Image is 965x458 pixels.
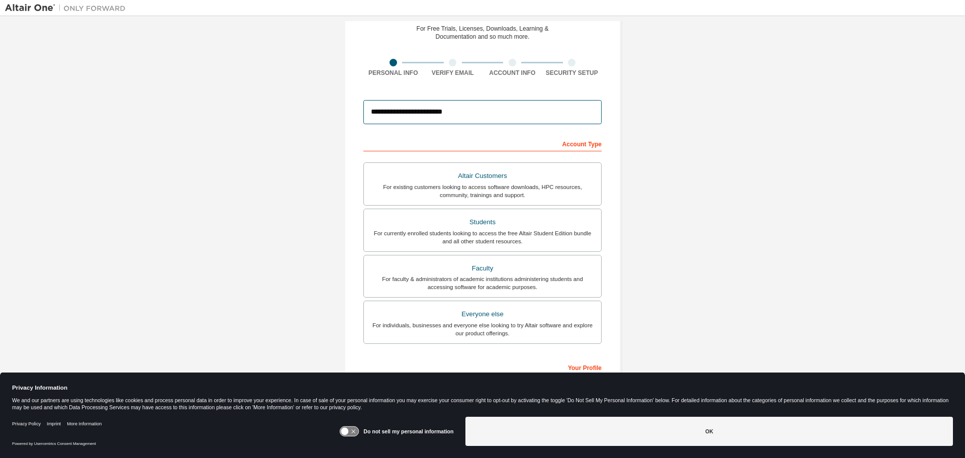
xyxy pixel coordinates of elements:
div: Your Profile [363,359,602,375]
div: For individuals, businesses and everyone else looking to try Altair software and explore our prod... [370,321,595,337]
div: Personal Info [363,69,423,77]
div: Account Info [482,69,542,77]
div: For currently enrolled students looking to access the free Altair Student Edition bundle and all ... [370,229,595,245]
div: Altair Customers [370,169,595,183]
div: Students [370,215,595,229]
div: Faculty [370,261,595,276]
img: Altair One [5,3,131,13]
div: For faculty & administrators of academic institutions administering students and accessing softwa... [370,275,595,291]
div: For existing customers looking to access software downloads, HPC resources, community, trainings ... [370,183,595,199]
div: Verify Email [423,69,483,77]
div: For Free Trials, Licenses, Downloads, Learning & Documentation and so much more. [417,25,549,41]
div: Security Setup [542,69,602,77]
div: Account Type [363,135,602,151]
div: Everyone else [370,307,595,321]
